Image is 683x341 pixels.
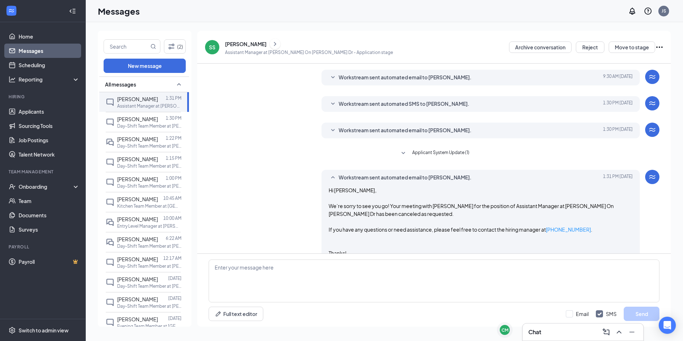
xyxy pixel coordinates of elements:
[19,104,80,119] a: Applicants
[19,327,69,334] div: Switch to admin view
[117,156,158,162] span: [PERSON_NAME]
[117,96,158,102] span: [PERSON_NAME]
[399,149,408,158] svg: SmallChevronDown
[106,158,114,167] svg: ChatInactive
[9,327,16,334] svg: Settings
[329,126,337,135] svg: SmallChevronDown
[626,326,638,338] button: Minimize
[339,126,472,135] span: Workstream sent automated email to [PERSON_NAME].
[166,95,181,101] p: 1:31 PM
[412,149,469,158] span: Applicant System Update (1)
[271,40,279,48] svg: ChevronRight
[602,328,610,336] svg: ComposeMessage
[168,295,181,301] p: [DATE]
[624,307,659,321] button: Send
[104,59,186,73] button: New message
[166,155,181,161] p: 1:15 PM
[106,218,114,227] svg: DoubleChat
[628,7,637,15] svg: Notifications
[603,73,633,82] span: [DATE] 9:30 AM
[166,135,181,141] p: 1:22 PM
[600,326,612,338] button: ComposeMessage
[648,73,657,81] svg: WorkstreamLogo
[225,49,393,55] p: Assistant Manager at [PERSON_NAME] On [PERSON_NAME] Dr - Application stage
[163,215,181,221] p: 10:00 AM
[19,58,80,72] a: Scheduling
[117,183,181,189] p: Day-Shift Team Member at [PERSON_NAME] On [PERSON_NAME] Dr
[270,39,280,49] button: ChevronRight
[106,138,114,147] svg: DoubleChat
[603,173,633,182] span: [DATE] 1:31 PM
[9,244,78,250] div: Payroll
[225,40,266,48] div: [PERSON_NAME]
[603,126,633,135] span: [DATE] 1:30 PM
[329,249,633,257] p: Thanks!
[19,44,80,58] a: Messages
[659,317,676,334] div: Open Intercom Messenger
[339,173,472,182] span: Workstream sent automated email to [PERSON_NAME].
[209,307,263,321] button: Full text editorPen
[106,258,114,267] svg: ChatInactive
[117,316,158,322] span: [PERSON_NAME]
[9,76,16,83] svg: Analysis
[69,8,76,15] svg: Collapse
[150,44,156,49] svg: MagnifyingGlass
[106,298,114,307] svg: ChatInactive
[644,7,652,15] svg: QuestionInfo
[329,202,633,218] p: We’re sorry to see you go! Your meeting with [PERSON_NAME] for the position of Assistant Manager ...
[106,318,114,327] svg: ChatInactive
[117,263,181,269] p: Day-Shift Team Member at [PERSON_NAME] On [PERSON_NAME] Dr
[215,310,222,317] svg: Pen
[329,73,337,82] svg: SmallChevronDown
[329,173,337,182] svg: SmallChevronUp
[613,326,625,338] button: ChevronUp
[117,283,181,289] p: Day-Shift Team Member at [PERSON_NAME] On [PERSON_NAME] Dr
[117,136,158,142] span: [PERSON_NAME]
[609,41,655,53] button: Move to stage
[163,255,181,261] p: 12:17 AM
[509,41,572,53] button: Archive conversation
[117,176,158,182] span: [PERSON_NAME]
[166,235,181,241] p: 6:22 AM
[662,8,666,14] div: JS
[399,149,469,158] button: SmallChevronDownApplicant System Update (1)
[105,81,136,88] span: All messages
[168,275,181,281] p: [DATE]
[98,5,140,17] h1: Messages
[8,7,15,14] svg: WorkstreamLogo
[339,100,469,108] span: Workstream sent automated SMS to [PERSON_NAME].
[19,194,80,208] a: Team
[106,118,114,127] svg: ChatInactive
[19,76,80,83] div: Reporting
[19,133,80,147] a: Job Postings
[329,226,633,233] p: If you have any questions or need assistance, please feel free to contact the hiring manager at .
[117,103,181,109] p: Assistant Manager at [PERSON_NAME] On [PERSON_NAME] Dr
[19,119,80,133] a: Sourcing Tools
[104,40,149,53] input: Search
[655,43,664,51] svg: Ellipses
[19,29,80,44] a: Home
[117,163,181,169] p: Day-Shift Team Member at [PERSON_NAME] On [PERSON_NAME] Dr
[117,323,181,329] p: Evening Team Member at [GEOGRAPHIC_DATA][PERSON_NAME] On [PERSON_NAME] Dr
[209,44,215,51] div: SS
[19,183,74,190] div: Onboarding
[648,125,657,134] svg: WorkstreamLogo
[106,238,114,247] svg: DoubleChat
[117,276,158,282] span: [PERSON_NAME]
[175,80,183,89] svg: SmallChevronUp
[117,243,181,249] p: Day-Shift Team Member at [PERSON_NAME] On [PERSON_NAME] Dr
[166,115,181,121] p: 1:30 PM
[117,303,181,309] p: Day-Shift Team Member at [PERSON_NAME] On [PERSON_NAME] Dr
[603,100,633,108] span: [DATE] 1:30 PM
[117,143,181,149] p: Day-Shift Team Member at [PERSON_NAME] On [PERSON_NAME] Dr
[329,186,633,194] h4: Hi [PERSON_NAME],
[339,73,472,82] span: Workstream sent automated email to [PERSON_NAME].
[106,98,114,107] svg: ChatInactive
[167,42,176,51] svg: Filter
[546,226,591,233] a: [PHONE_NUMBER]
[164,39,186,54] button: Filter (2)
[117,203,181,209] p: Kitchen Team Member at [GEOGRAPHIC_DATA][PERSON_NAME] On [PERSON_NAME] Dr
[19,147,80,162] a: Talent Network
[117,123,181,129] p: Day-Shift Team Member at [PERSON_NAME] On [PERSON_NAME] Dr
[9,183,16,190] svg: UserCheck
